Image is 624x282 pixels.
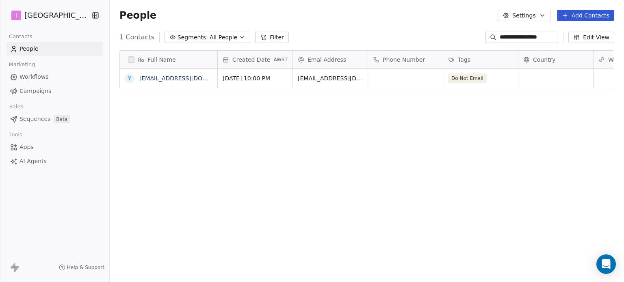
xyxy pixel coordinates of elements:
a: [EMAIL_ADDRESS][DOMAIN_NAME] [139,75,239,82]
button: Add Contacts [557,10,614,21]
span: Country [533,56,556,64]
span: AI Agents [19,157,47,166]
span: All People [210,33,237,42]
span: [EMAIL_ADDRESS][DOMAIN_NAME] [298,74,363,82]
span: Created Date [232,56,270,64]
span: Workflows [19,73,49,81]
span: Phone Number [383,56,425,64]
span: AWST [274,56,288,63]
span: Help & Support [67,264,104,271]
span: [DATE] 10:00 PM [223,74,288,82]
button: Settings [498,10,550,21]
span: [GEOGRAPHIC_DATA] [24,10,90,21]
a: Help & Support [59,264,104,271]
a: SequencesBeta [6,112,103,126]
a: People [6,42,103,56]
div: Created DateAWST [218,51,292,68]
button: I[GEOGRAPHIC_DATA] [10,9,87,22]
div: Phone Number [368,51,443,68]
span: Campaigns [19,87,51,95]
a: Workflows [6,70,103,84]
div: y [128,74,132,83]
div: Tags [443,51,518,68]
span: Marketing [5,58,39,71]
button: Edit View [568,32,614,43]
div: grid [120,69,218,280]
span: People [19,45,39,53]
span: Contacts [5,30,36,43]
a: Apps [6,140,103,154]
span: Beta [54,115,70,123]
span: Segments: [178,33,208,42]
span: Sales [6,101,27,113]
span: 1 Contacts [119,32,154,42]
span: Do Not Email [448,73,487,83]
a: AI Agents [6,155,103,168]
span: I [15,11,17,19]
div: Open Intercom Messenger [596,254,616,274]
button: Filter [255,32,289,43]
a: Campaigns [6,84,103,98]
span: Emal Address [308,56,346,64]
span: Apps [19,143,34,151]
div: Emal Address [293,51,368,68]
div: Full Name [120,51,217,68]
span: Tools [6,129,26,141]
div: Country [518,51,593,68]
span: Sequences [19,115,50,123]
span: Tags [458,56,470,64]
span: People [119,9,156,22]
span: Full Name [147,56,176,64]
